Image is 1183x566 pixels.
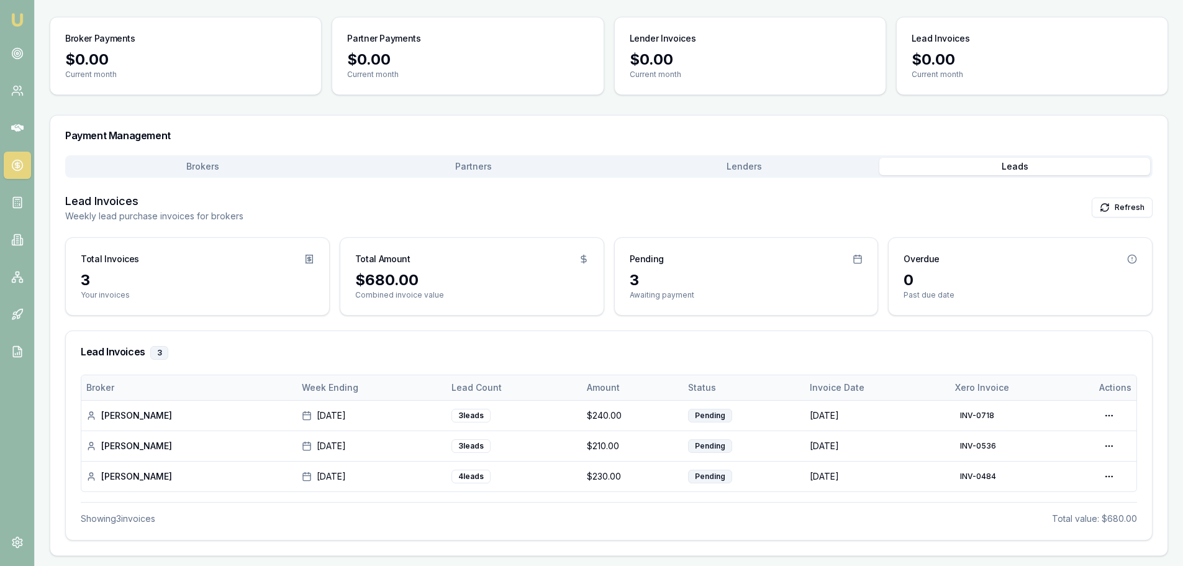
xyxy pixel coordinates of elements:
h3: Pending [630,253,664,265]
div: [PERSON_NAME] [86,440,292,452]
p: Current month [630,70,871,80]
button: Leads [879,158,1150,175]
div: [DATE] [302,470,442,483]
div: 4 lead s [451,470,491,483]
button: INV-0536 [955,436,1001,456]
div: Total value: $680.00 [1052,513,1137,525]
button: INV-0718 [955,406,999,426]
div: $680.00 [355,270,589,290]
div: 3 [630,270,863,290]
p: Current month [347,70,588,80]
th: Broker [81,375,297,400]
button: Lenders [609,158,880,175]
th: Lead Count [446,375,582,400]
h3: Total Invoices [81,253,139,265]
p: Current month [912,70,1153,80]
div: 3 [150,346,169,360]
p: Current month [65,70,306,80]
div: [DATE] [302,409,442,422]
th: Amount [582,375,682,400]
th: Status [683,375,805,400]
h3: Partner Payments [347,32,420,45]
h3: Overdue [904,253,940,265]
div: $0.00 [912,50,1153,70]
div: Showing 3 invoice s [81,513,155,525]
div: $0.00 [347,50,588,70]
th: Week Ending [297,375,446,400]
th: Xero Invoice [950,375,1094,400]
div: Pending [688,439,732,453]
td: [DATE] [805,431,950,461]
h3: Lead Invoices [65,193,243,210]
div: $0.00 [630,50,871,70]
p: Weekly lead purchase invoices for brokers [65,210,243,222]
button: INV-0484 [955,467,1001,486]
p: Your invoices [81,290,314,300]
h3: Lead Invoices [912,32,969,45]
div: Pending [688,470,732,483]
button: Partners [338,158,609,175]
h3: Total Amount [355,253,410,265]
h3: Lead Invoices [81,346,1137,360]
h3: Broker Payments [65,32,135,45]
div: $210.00 [587,440,678,452]
td: [DATE] [805,461,950,491]
p: Awaiting payment [630,290,863,300]
div: Pending [688,409,732,422]
div: $0.00 [65,50,306,70]
div: $240.00 [587,409,678,422]
th: Invoice Date [805,375,950,400]
div: $230.00 [587,470,678,483]
button: Refresh [1092,198,1153,217]
img: emu-icon-u.png [10,12,25,27]
div: [PERSON_NAME] [86,470,292,483]
td: [DATE] [805,400,950,431]
p: Combined invoice value [355,290,589,300]
h3: Payment Management [65,130,1153,140]
p: Past due date [904,290,1137,300]
div: [DATE] [302,440,442,452]
div: 3 lead s [451,409,491,422]
button: Brokers [68,158,338,175]
th: Actions [1094,375,1136,400]
div: 3 [81,270,314,290]
h3: Lender Invoices [630,32,696,45]
div: 0 [904,270,1137,290]
div: [PERSON_NAME] [86,409,292,422]
div: 3 lead s [451,439,491,453]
